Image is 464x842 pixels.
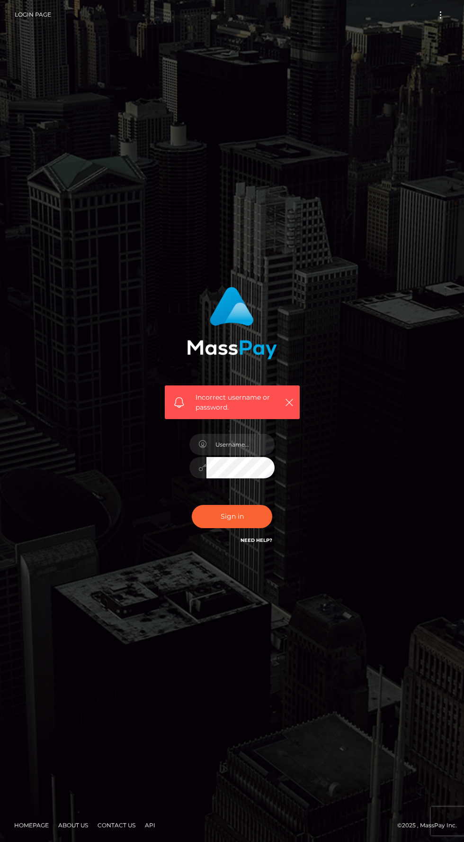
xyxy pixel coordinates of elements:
input: Username... [206,434,275,455]
a: API [141,818,159,833]
a: Need Help? [241,537,272,543]
span: Incorrect username or password. [196,393,280,412]
a: Login Page [15,5,51,25]
a: Contact Us [94,818,139,833]
img: MassPay Login [187,287,277,359]
div: © 2025 , MassPay Inc. [7,820,457,831]
a: Homepage [10,818,53,833]
button: Sign in [192,505,272,528]
button: Toggle navigation [432,9,449,21]
a: About Us [54,818,92,833]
